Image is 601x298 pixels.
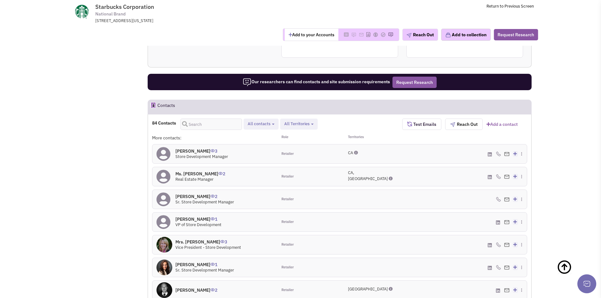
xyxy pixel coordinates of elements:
button: Reach Out [402,29,438,41]
span: VP of Store Development [175,222,221,227]
img: Email%20Icon.png [504,152,510,156]
button: Reach Out [445,119,483,130]
span: Store Development Manager [175,154,228,159]
h2: Contacts [157,100,175,114]
img: icon-phone.png [496,265,501,270]
span: 2 [210,283,217,293]
img: Email%20Icon.png [504,243,510,247]
h4: Ms. [PERSON_NAME] [175,171,225,177]
span: CA [348,150,353,155]
img: icon-collection-lavender.png [445,32,451,38]
img: Email%20Icon.png [504,175,510,179]
h4: [PERSON_NAME] [175,148,228,154]
span: 1 [210,212,217,222]
img: Email%20Icon.png [504,288,510,292]
span: Retailer [281,219,294,225]
span: 2 [218,166,225,177]
button: All contacts [246,121,276,127]
h4: Mrs. [PERSON_NAME] [175,239,241,245]
span: Retailer [281,242,294,247]
a: Add a contact [486,121,518,127]
img: R8UAmYy6tEq4vHJCRqOhDQ.jpg [156,260,172,275]
span: Real Estate Manager [175,177,214,182]
span: Vice President - Store Development [175,245,241,250]
img: Please add to your accounts [373,32,378,37]
img: icon-phone.png [496,174,501,179]
span: Starbucks Corporation [95,3,154,10]
img: icon-UserInteraction.png [218,172,223,175]
img: q_-MsBzOekyIWW0COc9gog.jpg [156,237,172,253]
img: icon-phone.png [496,197,501,202]
img: icon-phone.png [496,151,501,156]
img: icon-UserInteraction.png [210,288,215,291]
div: Territories [340,135,402,141]
span: 2 [210,189,217,199]
h4: [PERSON_NAME] [175,194,234,199]
span: Retailer [281,174,294,179]
h4: [PERSON_NAME] [175,262,234,267]
h4: 84 Contacts [152,120,176,126]
span: 1 [210,257,217,267]
button: Request Research [392,77,437,88]
input: Search [180,119,242,130]
span: CA, [GEOGRAPHIC_DATA] [348,170,388,181]
span: Retailer [281,151,294,156]
img: Please add to your accounts [380,32,386,37]
img: icon-UserInteraction.png [210,263,215,266]
img: icon-UserInteraction.png [210,195,215,198]
h4: [PERSON_NAME] [175,287,217,293]
span: All contacts [248,121,270,126]
img: Please add to your accounts [351,32,356,37]
a: Back To Top [557,253,588,294]
img: Please add to your accounts [359,32,364,37]
span: Test Emails [412,121,436,127]
a: Return to Previous Screen [486,3,534,9]
img: icon-UserInteraction.png [210,217,215,220]
button: All Territories [282,121,315,127]
span: 3 [210,143,217,154]
h4: [PERSON_NAME] [175,216,221,222]
span: Sr. Store Development Manager [175,199,234,205]
img: iKOB9qh17U-X5NTerOI-3A.jpg [156,282,172,298]
button: Request Research [494,29,538,40]
img: icon-UserInteraction.png [210,149,215,152]
img: Email%20Icon.png [504,220,510,224]
img: plane.png [406,33,411,38]
div: Role [277,135,340,141]
span: National Brand [95,11,126,17]
img: plane.png [450,122,455,127]
div: More contacts: [152,135,277,141]
img: icon-phone.png [496,242,501,247]
div: [STREET_ADDRESS][US_STATE] [95,18,260,24]
span: Retailer [281,197,294,202]
span: Our researchers can find contacts and site submission requirements [243,79,390,85]
button: Add to your Accounts [285,29,338,41]
img: Email%20Icon.png [504,197,510,202]
span: Retailer [281,265,294,270]
img: Please add to your accounts [388,32,393,37]
button: Add to collection [441,29,491,41]
span: 3 [220,234,227,245]
button: Test Emails [402,119,441,130]
span: Sr. Store Development Manager [175,267,234,273]
span: All Territories [284,121,309,126]
span: Retailer [281,288,294,293]
img: icon-researcher-20.png [243,78,251,87]
img: icon-UserInteraction.png [220,240,225,243]
span: [GEOGRAPHIC_DATA] [348,286,388,292]
img: Email%20Icon.png [504,266,510,270]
